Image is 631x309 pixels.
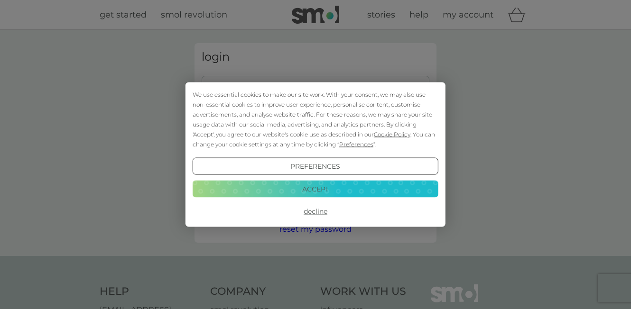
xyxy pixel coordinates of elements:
div: We use essential cookies to make our site work. With your consent, we may also use non-essential ... [193,90,438,149]
button: Decline [193,203,438,220]
div: Cookie Consent Prompt [186,82,445,227]
button: Preferences [193,158,438,175]
button: Accept [193,180,438,197]
span: Cookie Policy [374,131,410,138]
span: Preferences [339,141,373,148]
